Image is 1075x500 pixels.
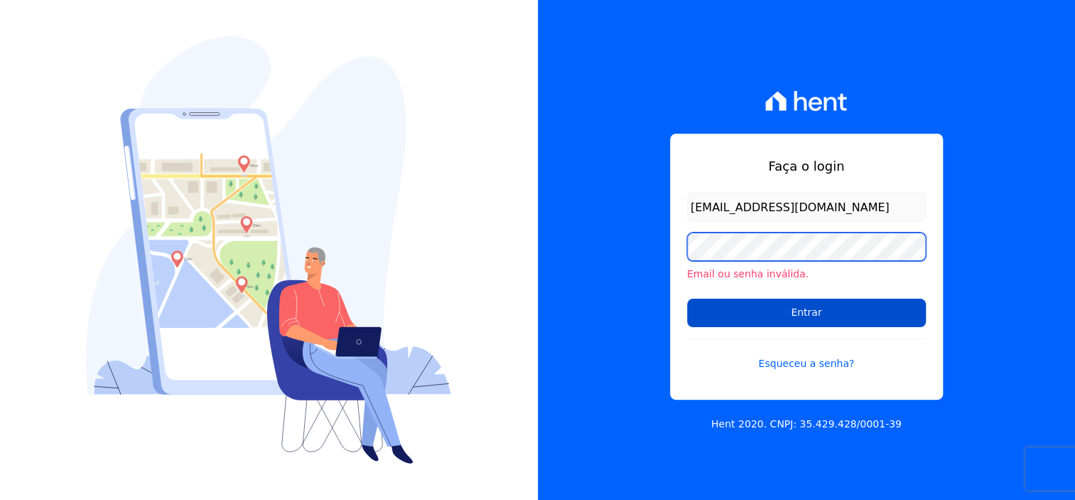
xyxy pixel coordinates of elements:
[711,417,902,432] p: Hent 2020. CNPJ: 35.429.428/0001-39
[687,299,926,327] input: Entrar
[687,156,926,176] h1: Faça o login
[86,36,451,464] img: Login
[687,193,926,221] input: Email
[687,267,926,282] li: Email ou senha inválida.
[687,339,926,371] a: Esqueceu a senha?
